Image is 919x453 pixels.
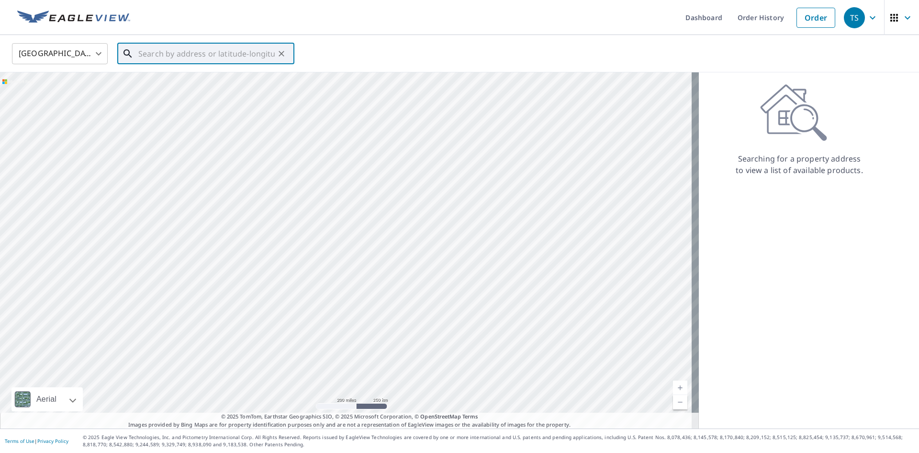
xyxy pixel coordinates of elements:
[796,8,835,28] a: Order
[673,381,687,395] a: Current Level 5, Zoom In
[420,413,460,420] a: OpenStreetMap
[275,47,288,60] button: Clear
[673,395,687,409] a: Current Level 5, Zoom Out
[12,40,108,67] div: [GEOGRAPHIC_DATA]
[221,413,478,421] span: © 2025 TomTom, Earthstar Geographics SIO, © 2025 Microsoft Corporation, ©
[844,7,865,28] div: TS
[83,434,914,448] p: © 2025 Eagle View Technologies, Inc. and Pictometry International Corp. All Rights Reserved. Repo...
[34,387,59,411] div: Aerial
[462,413,478,420] a: Terms
[5,438,34,444] a: Terms of Use
[5,438,68,444] p: |
[37,438,68,444] a: Privacy Policy
[735,153,863,176] p: Searching for a property address to view a list of available products.
[17,11,130,25] img: EV Logo
[11,387,83,411] div: Aerial
[138,40,275,67] input: Search by address or latitude-longitude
